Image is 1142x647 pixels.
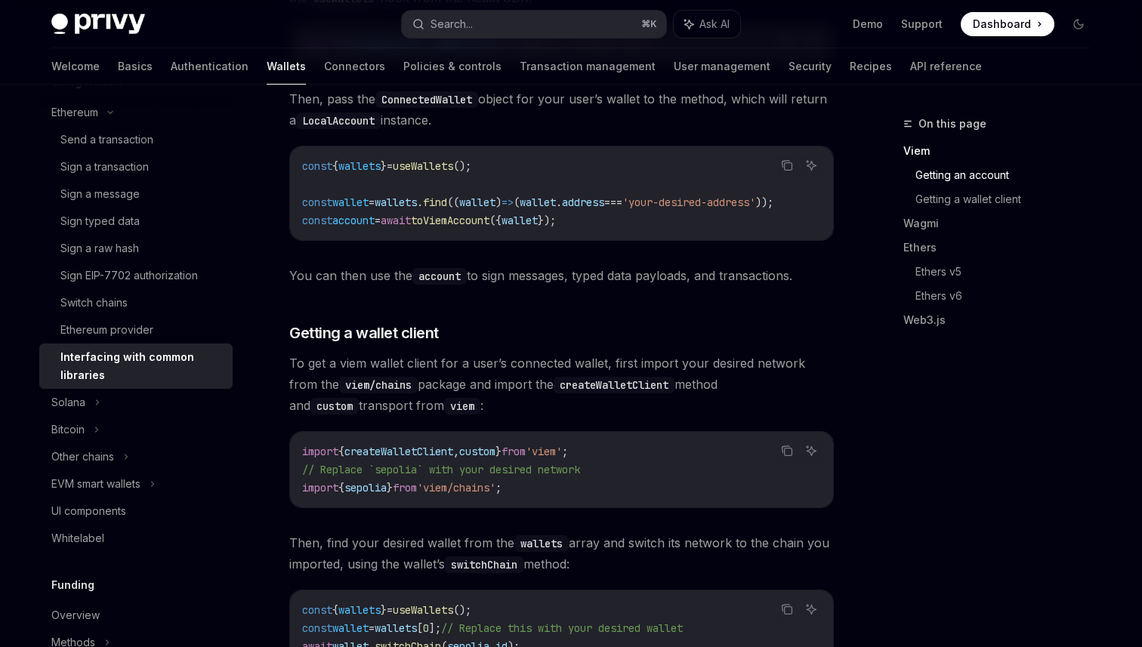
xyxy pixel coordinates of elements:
a: Ethers v6 [915,284,1103,308]
code: wallets [514,535,569,552]
a: Ethereum provider [39,316,233,344]
div: Send a transaction [60,131,153,149]
span: (); [453,603,471,617]
button: Copy the contents from the code block [777,599,797,619]
span: from [393,481,417,494]
div: Whitelabel [51,529,104,547]
span: , [453,445,459,458]
span: from [502,445,526,458]
span: wallets [375,196,417,209]
div: Other chains [51,448,114,466]
span: address [562,196,604,209]
a: API reference [910,48,982,85]
a: UI components [39,498,233,525]
span: = [387,603,393,617]
a: Interfacing with common libraries [39,344,233,389]
span: ; [495,481,502,494]
span: Then, find your desired wallet from the array and switch its network to the chain you imported, u... [289,532,834,575]
a: Getting a wallet client [915,187,1103,211]
span: } [381,603,387,617]
span: = [369,196,375,209]
span: === [604,196,622,209]
img: dark logo [51,14,145,35]
span: const [302,621,332,635]
span: // Replace this with your desired wallet [441,621,683,635]
button: Copy the contents from the code block [777,156,797,175]
a: User management [674,48,770,85]
a: Recipes [850,48,892,85]
span: 'viem' [526,445,562,458]
span: wallet [332,196,369,209]
span: sepolia [344,481,387,494]
div: Bitcoin [51,421,85,439]
span: }); [538,214,556,227]
a: Connectors [324,48,385,85]
div: Interfacing with common libraries [60,348,224,384]
a: Getting an account [915,163,1103,187]
span: wallet [502,214,538,227]
a: Sign EIP-7702 authorization [39,262,233,289]
a: Wallets [267,48,306,85]
span: = [375,214,381,227]
span: wallets [338,603,381,617]
a: Dashboard [961,12,1054,36]
div: Overview [51,606,100,624]
a: Viem [903,139,1103,163]
span: . [556,196,562,209]
span: Getting a wallet client [289,322,439,344]
span: ⌘ K [641,18,657,30]
a: Basics [118,48,153,85]
span: custom [459,445,495,458]
span: = [369,621,375,635]
span: { [338,481,344,494]
span: Then, pass the object for your user’s wallet to the method, which will return a instance. [289,88,834,131]
span: await [381,214,411,227]
span: { [332,603,338,617]
span: wallet [332,621,369,635]
a: Support [901,17,943,32]
code: custom [310,398,359,414]
span: const [302,603,332,617]
button: Search...⌘K [402,11,666,38]
a: Switch chains [39,289,233,316]
a: Demo [853,17,883,32]
div: Ethereum provider [60,321,153,339]
span: On this page [918,115,986,133]
button: Ask AI [801,441,821,461]
span: ]; [429,621,441,635]
div: Search... [431,15,473,33]
span: => [502,196,514,209]
div: Sign EIP-7702 authorization [60,267,198,285]
span: Dashboard [973,17,1031,32]
span: wallet [520,196,556,209]
span: 'viem/chains' [417,481,495,494]
span: toViemAccount [411,214,489,227]
a: Security [789,48,832,85]
span: wallets [375,621,417,635]
a: Sign a message [39,180,233,208]
a: Web3.js [903,308,1103,332]
a: Ethers v5 [915,260,1103,284]
span: ( [514,196,520,209]
span: { [338,445,344,458]
div: Sign a raw hash [60,239,139,257]
span: (); [453,159,471,173]
span: } [387,481,393,494]
button: Copy the contents from the code block [777,441,797,461]
a: Overview [39,602,233,629]
span: 'your-desired-address' [622,196,755,209]
a: Whitelabel [39,525,233,552]
a: Wagmi [903,211,1103,236]
div: UI components [51,502,126,520]
button: Ask AI [674,11,740,38]
code: switchChain [445,556,523,573]
a: Send a transaction [39,126,233,153]
span: } [495,445,502,458]
a: Sign a raw hash [39,235,233,262]
div: EVM smart wallets [51,475,140,493]
div: Sign a message [60,185,140,203]
span: You can then use the to sign messages, typed data payloads, and transactions. [289,265,834,286]
span: useWallets [393,603,453,617]
span: find [423,196,447,209]
span: ({ [489,214,502,227]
